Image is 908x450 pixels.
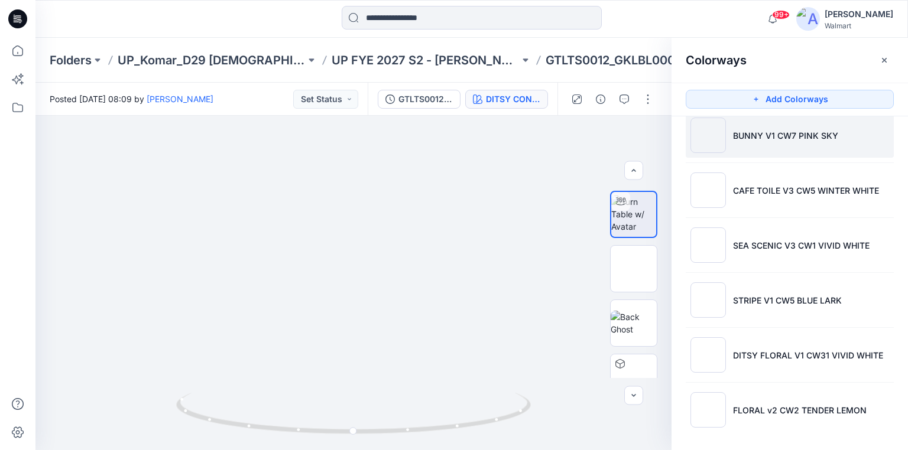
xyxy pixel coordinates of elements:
h2: Colorways [686,53,747,67]
span: 99+ [772,10,790,19]
p: CAFE TOILE V3 CW5 WINTER WHITE [733,184,879,197]
p: DITSY FLORAL V1 CW31 VIVID WHITE [733,349,883,361]
img: CAFE TOILE V3 CW5 WINTER WHITE [690,172,726,208]
p: BUNNY V1 CW7 PINK SKY [733,129,838,142]
a: UP FYE 2027 S2 - [PERSON_NAME] D29 [DEMOGRAPHIC_DATA] Sleepwear [332,52,520,69]
img: DITSY FLORAL V1 CW31 VIVID WHITE [690,337,726,373]
button: DITSY CONVO v4 rpt_CW21_NAVY WATER [465,90,548,109]
img: avatar [796,7,820,31]
button: GTLTS0012_GKLBL0008_COLORWAY [378,90,461,109]
button: Add Colorways [686,90,894,109]
div: DITSY CONVO v4 rpt_CW21_NAVY WATER [486,93,540,106]
div: [PERSON_NAME] [825,7,893,21]
button: Details [591,90,610,109]
p: FLORAL v2 CW2 TENDER LEMON [733,404,867,416]
p: STRIPE V1 CW5 BLUE LARK [733,294,842,306]
a: [PERSON_NAME] [147,94,213,104]
div: Walmart [825,21,893,30]
img: Back Ghost [611,311,657,335]
img: SEA SCENIC V3 CW1 VIVID WHITE [690,227,726,263]
img: STRIPE V1 CW5 BLUE LARK [690,282,726,318]
div: GTLTS0012_GKLBL0008_COLORWAY [398,93,453,106]
img: FLORAL v2 CW2 TENDER LEMON [690,392,726,428]
a: UP_Komar_D29 [DEMOGRAPHIC_DATA] Sleep [118,52,306,69]
img: BUNNY V1 CW7 PINK SKY [690,118,726,153]
a: Folders [50,52,92,69]
p: SEA SCENIC V3 CW1 VIVID WHITE [733,239,870,252]
p: GTLTS0012_GKLBL0008_COLORWAY [546,52,734,69]
img: Turn Table w/ Avatar [611,195,656,233]
span: Posted [DATE] 08:09 by [50,93,213,105]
